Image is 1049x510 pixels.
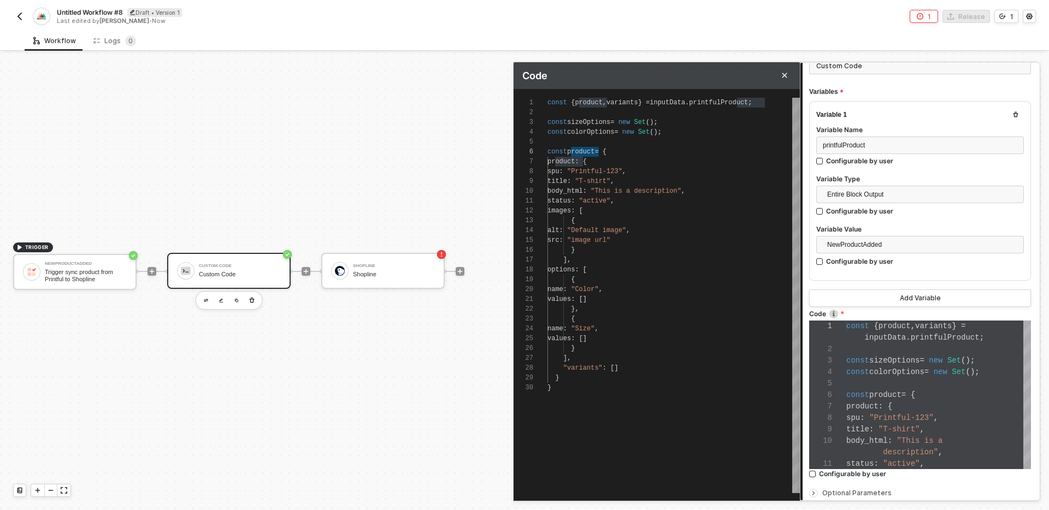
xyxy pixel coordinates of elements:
span: : [575,266,579,274]
div: 11 [809,458,832,470]
span: }, [571,305,579,313]
sup: 0 [125,35,136,46]
span: icon-minus [48,487,54,494]
span: : [559,168,563,175]
span: { [583,158,587,165]
span: : [888,436,892,445]
span: body_html [846,436,888,445]
span: [] [579,295,587,303]
span: values [547,295,571,303]
span: { [603,148,606,156]
span: { [888,402,892,411]
label: Code [809,309,1031,318]
span: , [603,99,606,106]
button: Close [778,69,791,82]
span: : [575,158,579,165]
span: "Default image" [567,227,626,234]
span: name [547,286,563,293]
div: 4 [514,127,533,137]
span: = [901,390,906,399]
span: Set [634,118,646,126]
span: , [610,177,614,185]
span: sizeOptions [567,118,610,126]
div: 15 [514,235,533,245]
span: , [911,322,915,330]
span: variants [606,99,638,106]
div: 12 [514,206,533,216]
div: 30 [514,383,533,393]
div: 11 [514,196,533,206]
div: 10 [809,435,832,447]
div: Configurable by user [826,156,893,165]
span: , [920,425,924,434]
img: back [15,12,24,21]
span: const [547,118,567,126]
span: icon-settings [1026,13,1033,20]
span: "active" [883,459,920,468]
span: values [547,335,571,342]
span: spu [846,413,860,422]
span: "This is a [897,436,942,445]
div: Configurable by user [826,257,893,266]
span: , [626,227,630,234]
span: printfulProduct [911,333,980,342]
span: : [583,187,587,195]
span: { [911,390,915,399]
span: ; [980,333,984,342]
div: 1 [809,321,832,332]
span: Untitled Workflow #8 [57,8,123,17]
div: 9 [514,176,533,186]
span: Entire Block Output [827,186,1017,203]
span: { [571,99,575,106]
div: 5 [809,378,832,389]
span: printfulProduct [823,141,865,149]
div: Configurable by user [826,206,893,216]
span: title [846,425,869,434]
span: . [906,333,910,342]
span: = [961,322,965,330]
span: product [879,322,911,330]
span: ], [563,354,571,362]
span: { [571,315,575,323]
span: : [567,177,571,185]
div: 24 [514,324,533,334]
div: 22 [514,304,533,314]
div: Last edited by - Now [57,17,523,25]
span: icon-arrow-right-small [810,490,817,496]
button: Add Variable [809,289,1031,307]
div: Workflow [33,37,76,45]
div: 26 [514,343,533,353]
span: { [571,217,575,224]
span: "This is a description" [591,187,681,195]
span: const [547,148,567,156]
button: 1 [994,10,1018,23]
span: sizeOptions [869,356,920,365]
span: ; [748,99,752,106]
span: icon-expand [61,487,67,494]
span: = [646,99,650,106]
span: } [555,374,559,382]
span: , [681,187,685,195]
span: = [924,367,929,376]
div: 13 [514,216,533,226]
span: src [547,236,559,244]
div: 1 [1010,12,1013,21]
span: "Color" [571,286,598,293]
button: 1 [910,10,938,23]
span: , [594,325,598,333]
div: 2 [809,343,832,355]
span: "Printful-123" [869,413,934,422]
span: spu [547,168,559,175]
span: name [547,325,563,333]
span: : [869,425,874,434]
span: } [952,322,956,330]
span: Set [947,356,961,365]
div: 8 [514,167,533,176]
div: 6 [514,147,533,157]
span: NewProductAdded [827,236,1017,253]
span: Optional Parameters [822,489,892,497]
span: , [934,413,938,422]
div: 21 [514,294,533,304]
span: alt [547,227,559,234]
span: options [547,266,575,274]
